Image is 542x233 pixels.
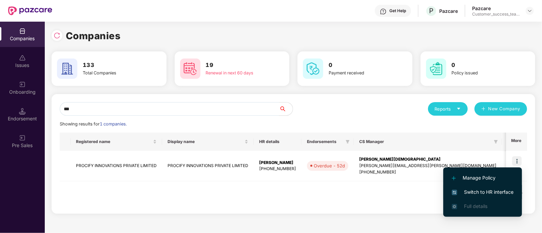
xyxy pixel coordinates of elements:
div: [PHONE_NUMBER] [259,166,296,172]
span: CS Manager [359,139,491,144]
img: svg+xml;base64,PHN2ZyBpZD0iSGVscC0zMngzMiIgeG1sbnM9Imh0dHA6Ly93d3cudzMub3JnLzIwMDAvc3ZnIiB3aWR0aD... [380,8,387,15]
div: Pazcare [472,5,520,11]
div: [PERSON_NAME] [259,160,296,166]
img: svg+xml;base64,PHN2ZyB4bWxucz0iaHR0cDovL3d3dy53My5vcmcvMjAwMC9zdmciIHdpZHRoPSIxNi4zNjMiIGhlaWdodD... [452,204,457,209]
span: P [429,7,433,15]
img: svg+xml;base64,PHN2ZyB3aWR0aD0iMTQuNSIgaGVpZ2h0PSIxNC41IiB2aWV3Qm94PSIwIDAgMTYgMTYiIGZpbGw9Im5vbm... [19,108,26,115]
h3: 0 [329,61,387,70]
th: Benefits [502,133,541,151]
span: Endorsements [307,139,343,144]
div: [PERSON_NAME][EMAIL_ADDRESS][PERSON_NAME][DOMAIN_NAME] [359,163,497,169]
span: filter [492,138,499,146]
span: Showing results for [60,121,127,126]
span: search [279,106,293,112]
img: svg+xml;base64,PHN2ZyB4bWxucz0iaHR0cDovL3d3dy53My5vcmcvMjAwMC9zdmciIHdpZHRoPSIxMi4yMDEiIGhlaWdodD... [452,176,456,180]
img: New Pazcare Logo [8,6,52,15]
h3: 19 [206,61,264,70]
h3: 133 [83,61,141,70]
td: PROCIFY INNOVATIONS PRIVATE LIMITED [71,151,162,181]
img: svg+xml;base64,PHN2ZyBpZD0iUmVsb2FkLTMyeDMyIiB4bWxucz0iaHR0cDovL3d3dy53My5vcmcvMjAwMC9zdmciIHdpZH... [54,32,60,39]
img: svg+xml;base64,PHN2ZyBpZD0iQ29tcGFuaWVzIiB4bWxucz0iaHR0cDovL3d3dy53My5vcmcvMjAwMC9zdmciIHdpZHRoPS... [19,28,26,34]
th: Display name [162,133,254,151]
div: Overdue - 52d [314,162,345,169]
img: svg+xml;base64,PHN2ZyBpZD0iRHJvcGRvd24tMzJ4MzIiIHhtbG5zPSJodHRwOi8vd3d3LnczLm9yZy8yMDAwL3N2ZyIgd2... [527,8,533,14]
button: search [279,102,293,116]
span: New Company [488,106,521,112]
span: filter [494,140,498,144]
img: svg+xml;base64,PHN2ZyB4bWxucz0iaHR0cDovL3d3dy53My5vcmcvMjAwMC9zdmciIHdpZHRoPSI2MCIgaGVpZ2h0PSI2MC... [57,59,77,79]
img: svg+xml;base64,PHN2ZyB4bWxucz0iaHR0cDovL3d3dy53My5vcmcvMjAwMC9zdmciIHdpZHRoPSI2MCIgaGVpZ2h0PSI2MC... [180,59,200,79]
div: Payment received [329,70,387,76]
span: Manage Policy [452,174,514,182]
h3: 0 [452,61,510,70]
span: filter [346,140,350,144]
div: Renewal in next 60 days [206,70,264,76]
div: Total Companies [83,70,141,76]
span: Display name [168,139,243,144]
span: Full details [464,203,487,209]
img: svg+xml;base64,PHN2ZyB4bWxucz0iaHR0cDovL3d3dy53My5vcmcvMjAwMC9zdmciIHdpZHRoPSI2MCIgaGVpZ2h0PSI2MC... [426,59,446,79]
th: HR details [254,133,302,151]
div: [PHONE_NUMBER] [359,169,497,176]
div: Customer_success_team_lead [472,11,520,17]
div: Get Help [389,8,406,14]
div: Policy issued [452,70,510,76]
span: Registered name [76,139,152,144]
td: PROCIFY INNOVATIONS PRIVATE LIMITED [162,151,254,181]
img: icon [512,156,522,166]
button: plusNew Company [475,102,527,116]
span: filter [344,138,351,146]
div: [PERSON_NAME][DEMOGRAPHIC_DATA] [359,156,497,163]
th: Registered name [71,133,162,151]
span: caret-down [457,107,461,111]
div: Pazcare [439,8,458,14]
h1: Companies [66,28,121,43]
img: svg+xml;base64,PHN2ZyB3aWR0aD0iMjAiIGhlaWdodD0iMjAiIHZpZXdCb3g9IjAgMCAyMCAyMCIgZmlsbD0ibm9uZSIgeG... [19,81,26,88]
span: Switch to HR interface [452,188,514,196]
span: plus [481,107,486,112]
img: svg+xml;base64,PHN2ZyB3aWR0aD0iMjAiIGhlaWdodD0iMjAiIHZpZXdCb3g9IjAgMCAyMCAyMCIgZmlsbD0ibm9uZSIgeG... [19,135,26,141]
img: svg+xml;base64,PHN2ZyBpZD0iSXNzdWVzX2Rpc2FibGVkIiB4bWxucz0iaHR0cDovL3d3dy53My5vcmcvMjAwMC9zdmciIH... [19,54,26,61]
img: svg+xml;base64,PHN2ZyB4bWxucz0iaHR0cDovL3d3dy53My5vcmcvMjAwMC9zdmciIHdpZHRoPSI2MCIgaGVpZ2h0PSI2MC... [303,59,323,79]
img: svg+xml;base64,PHN2ZyB4bWxucz0iaHR0cDovL3d3dy53My5vcmcvMjAwMC9zdmciIHdpZHRoPSIxNiIgaGVpZ2h0PSIxNi... [452,190,457,195]
span: 1 companies. [100,121,127,126]
th: More [506,133,527,151]
div: Reports [435,106,461,112]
